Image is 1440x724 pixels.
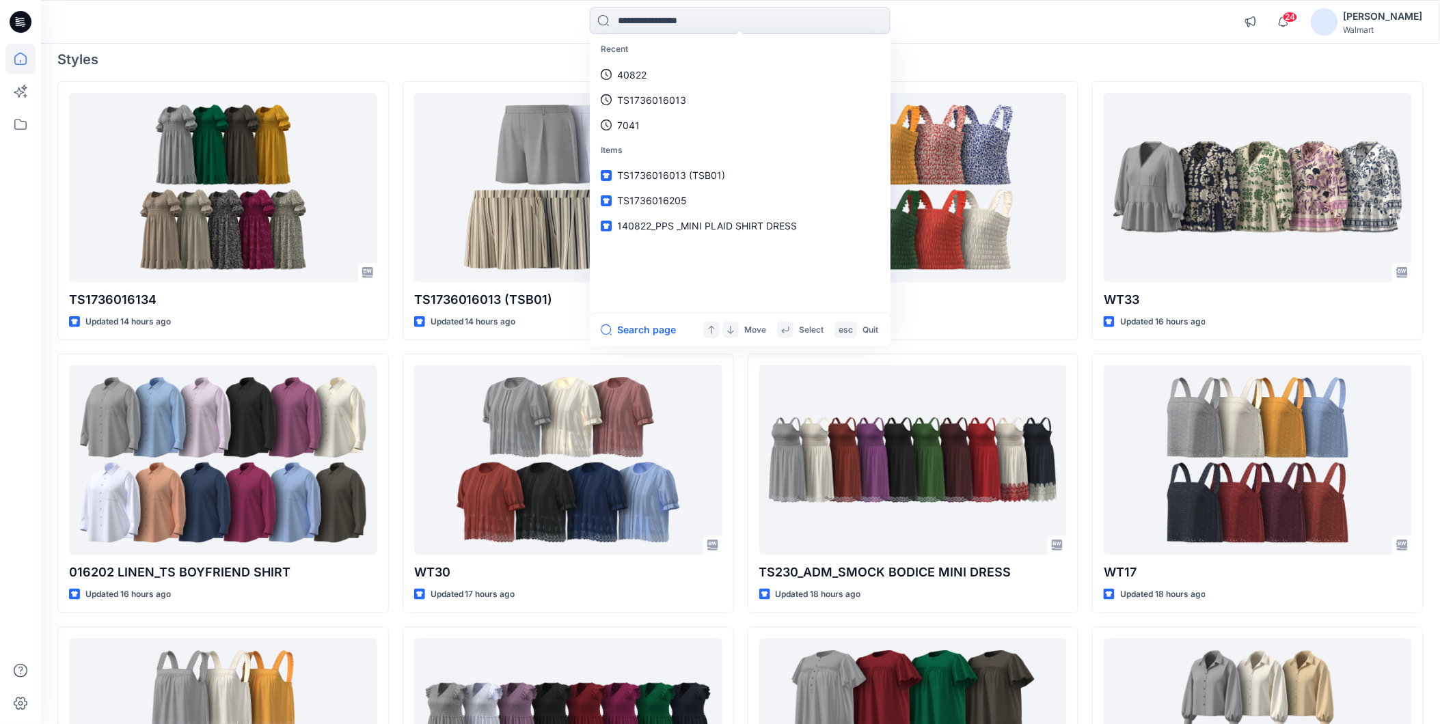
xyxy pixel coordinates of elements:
[1120,315,1206,329] p: Updated 16 hours ago
[414,365,722,555] a: WT30
[862,323,878,337] p: Quit
[601,322,676,338] button: Search page
[431,315,516,329] p: Updated 14 hours ago
[1104,93,1412,282] a: WT33
[1311,8,1338,36] img: avatar
[1344,8,1423,25] div: [PERSON_NAME]
[617,118,640,133] p: 7041
[593,113,888,138] a: 7041
[593,163,888,188] a: TS1736016013 (TSB01)
[57,51,1424,68] h4: Styles
[617,68,647,82] p: 40822
[1104,563,1412,582] p: WT17
[1104,290,1412,309] p: WT33
[69,290,377,309] p: TS1736016134
[1104,365,1412,555] a: WT17
[759,365,1068,555] a: TS230_ADM_SMOCK BODICE MINI DRESS
[593,37,888,62] p: Recent
[799,323,824,337] p: Select
[617,195,687,206] span: TS1736016205
[431,587,515,602] p: Updated 17 hours ago
[617,93,686,107] p: TS1736016013
[414,93,722,282] a: TS1736016013 (TSB01)
[69,365,377,555] a: 016202 LINEN_TS BOYFRIEND SHIRT
[759,563,1068,582] p: TS230_ADM_SMOCK BODICE MINI DRESS
[593,62,888,87] a: 40822
[69,563,377,582] p: 016202 LINEN_TS BOYFRIEND SHIRT
[593,87,888,113] a: TS1736016013
[593,213,888,238] a: 140822_PPS _MINI PLAID SHIRT DRESS
[593,188,888,213] a: TS1736016205
[617,220,797,232] span: 140822_PPS _MINI PLAID SHIRT DRESS
[617,169,725,181] span: TS1736016013 (TSB01)
[1120,587,1206,602] p: Updated 18 hours ago
[839,323,853,337] p: esc
[85,587,171,602] p: Updated 16 hours ago
[593,138,888,163] p: Items
[1344,25,1423,35] div: Walmart
[414,563,722,582] p: WT30
[85,315,171,329] p: Updated 14 hours ago
[759,290,1068,309] p: WT2 OPT
[776,587,861,602] p: Updated 18 hours ago
[744,323,766,337] p: Move
[759,93,1068,282] a: WT2 OPT
[1283,12,1298,23] span: 24
[414,290,722,309] p: TS1736016013 (TSB01)
[69,93,377,282] a: TS1736016134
